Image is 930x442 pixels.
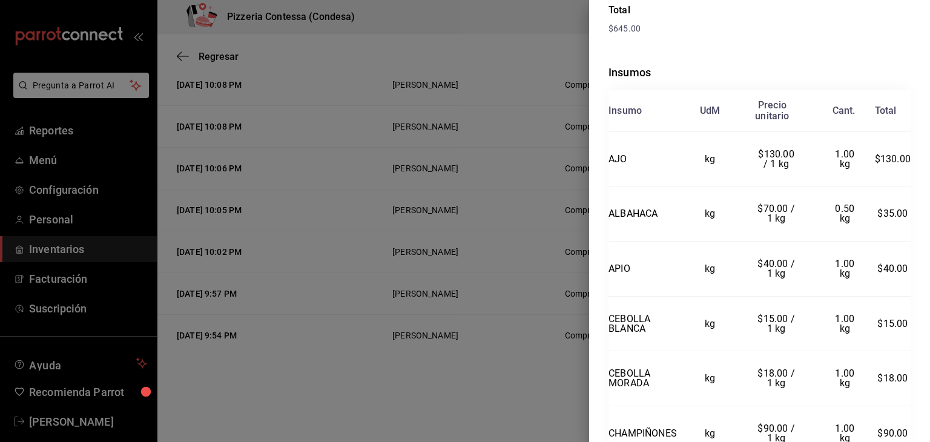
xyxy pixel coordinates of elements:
td: ALBAHACA [608,186,682,242]
div: Total [875,105,897,116]
span: $15.00 [877,318,908,329]
span: $18.00 / 1 kg [757,368,797,389]
td: kg [682,242,737,297]
span: $40.00 [877,263,908,274]
td: AJO [608,132,682,187]
span: $35.00 [877,208,908,219]
td: kg [682,186,737,242]
span: 0.50 kg [835,203,857,224]
span: 1.00 kg [835,148,857,170]
td: CEBOLLA BLANCA [608,296,682,351]
span: 1.00 kg [835,313,857,334]
td: APIO [608,242,682,297]
div: Total [608,3,911,18]
span: $70.00 / 1 kg [757,203,797,224]
td: kg [682,132,737,187]
span: 1.00 kg [835,368,857,389]
td: kg [682,296,737,351]
span: $645.00 [608,24,641,33]
span: $15.00 / 1 kg [757,313,797,334]
span: $40.00 / 1 kg [757,258,797,279]
td: CEBOLLA MORADA [608,351,682,406]
span: $90.00 [877,427,908,439]
span: 1.00 kg [835,258,857,279]
div: UdM [700,105,721,116]
div: Precio unitario [755,100,789,122]
div: Cant. [833,105,856,116]
div: Insumos [608,64,911,81]
div: Insumo [608,105,642,116]
span: $130.00 / 1 kg [758,148,796,170]
td: kg [682,351,737,406]
span: $18.00 [877,372,908,384]
span: $130.00 [875,153,911,165]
